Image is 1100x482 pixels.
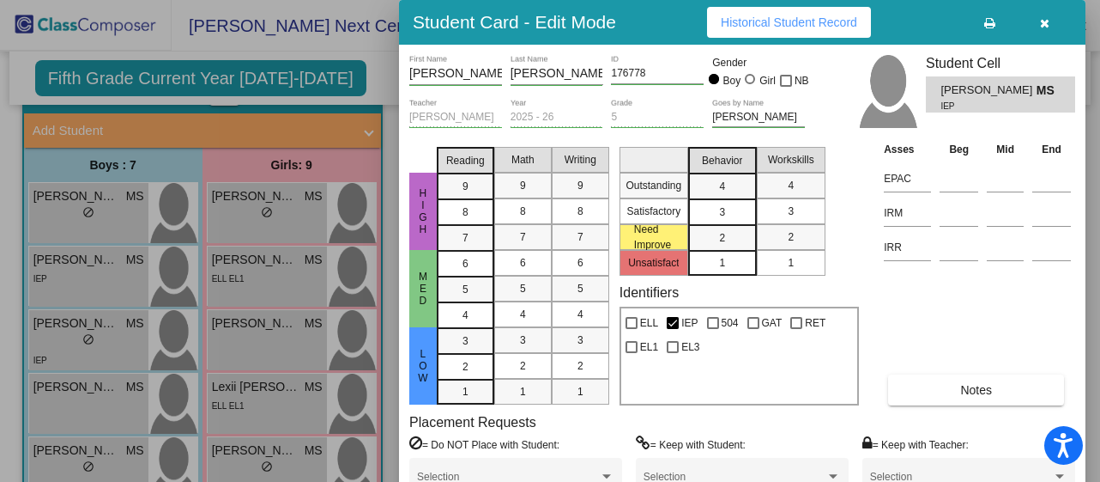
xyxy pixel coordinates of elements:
span: MED [415,271,431,307]
input: grade [611,112,704,124]
span: EL3 [681,337,699,357]
span: 5 [577,281,583,296]
span: 9 [462,179,468,194]
input: assessment [884,200,931,226]
span: 8 [520,204,526,219]
span: LOW [415,348,431,384]
span: HIGH [415,187,431,235]
label: Identifiers [620,284,679,301]
span: [PERSON_NAME] [940,82,1036,100]
span: Reading [446,153,485,168]
span: 7 [462,230,468,246]
span: 8 [577,204,583,219]
span: 2 [719,230,725,246]
input: year [511,112,603,124]
span: 4 [719,179,725,194]
span: Behavior [702,153,742,168]
span: 9 [520,178,526,193]
span: 7 [577,229,583,245]
th: Beg [935,140,982,159]
span: 6 [462,256,468,272]
span: 4 [788,178,794,193]
input: assessment [884,166,931,192]
span: 2 [462,359,468,375]
th: End [1028,140,1075,159]
span: RET [805,313,825,333]
span: 8 [462,204,468,220]
span: 2 [788,229,794,245]
label: = Do NOT Place with Student: [409,436,559,453]
span: 3 [462,333,468,349]
span: 4 [577,307,583,322]
span: 3 [719,204,725,220]
mat-label: Gender [712,55,805,70]
span: 4 [520,307,526,322]
span: Math [511,152,535,168]
span: 7 [520,229,526,245]
span: 504 [722,313,739,333]
span: Workskills [768,152,814,168]
label: Placement Requests [409,414,536,430]
label: = Keep with Teacher: [862,436,969,453]
input: teacher [409,112,502,124]
input: Enter ID [611,68,704,80]
span: NB [795,70,809,91]
span: 5 [520,281,526,296]
th: Mid [982,140,1028,159]
span: 3 [520,333,526,348]
span: EL1 [640,337,658,357]
span: 1 [788,255,794,271]
span: IEP [681,313,698,333]
button: Notes [888,375,1064,406]
span: 1 [520,384,526,400]
span: 1 [462,384,468,400]
th: Asses [879,140,935,159]
span: GAT [762,313,783,333]
span: IEP [940,100,1024,113]
span: MS [1037,82,1061,100]
span: 2 [577,358,583,374]
span: 6 [577,255,583,271]
span: Notes [960,383,992,397]
span: 3 [788,204,794,219]
span: 9 [577,178,583,193]
span: 5 [462,282,468,297]
span: 1 [719,255,725,271]
div: Boy [722,73,741,88]
label: = Keep with Student: [636,436,746,453]
span: 1 [577,384,583,400]
button: Historical Student Record [707,7,871,38]
span: ELL [640,313,658,333]
div: Girl [759,73,776,88]
h3: Student Cell [926,55,1075,71]
h3: Student Card - Edit Mode [413,11,616,33]
span: 4 [462,308,468,323]
span: 6 [520,255,526,271]
span: 2 [520,358,526,374]
span: Historical Student Record [721,15,857,29]
span: 3 [577,333,583,348]
input: goes by name [712,112,805,124]
input: assessment [884,235,931,260]
span: Writing [565,152,596,168]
